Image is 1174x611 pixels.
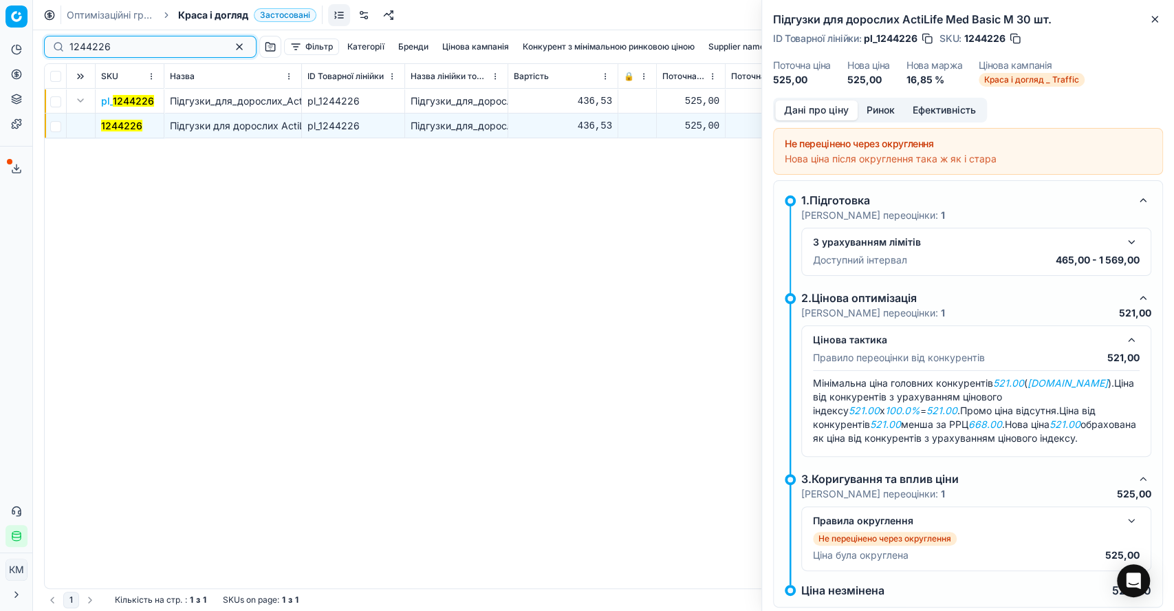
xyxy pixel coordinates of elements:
em: 668.00 [968,418,1002,430]
p: 521,00 [1119,306,1151,320]
button: Go to next page [82,592,98,608]
span: Ціна від конкурентів з урахуванням цінового індексу x = . [813,377,1134,416]
nav: pagination [44,592,98,608]
strong: з [196,594,200,605]
dd: 16,85 % [906,73,963,87]
p: [PERSON_NAME] переоцінки: [801,208,945,222]
dd: 525,00 [773,73,831,87]
span: Промо ціна відсутня. [960,405,1059,416]
span: Кількість на стр. [115,594,182,605]
div: 525,00 [731,119,823,133]
span: ID Товарної лінійки [307,71,384,82]
div: : [115,594,206,605]
span: 1244226 [964,32,1005,45]
span: SKUs on page : [223,594,279,605]
p: 525,00 [1117,487,1151,501]
p: 521,00 [1107,351,1140,365]
h2: Підгузки для дорослих ActiLife Med Basic M 30 шт. [773,11,1163,28]
em: [DOMAIN_NAME] [1028,377,1108,389]
span: Краса і доглядЗастосовані [178,8,316,22]
span: Мінімальна ціна головних конкурентів ( ). [813,377,1114,389]
p: 525,00 [1105,548,1140,562]
mark: 1244226 [101,120,142,131]
strong: 1 [941,307,945,319]
p: [PERSON_NAME] переоцінки: [801,487,945,501]
span: Підгузки для дорослих ActiLife Med Basic M 30 шт. [170,120,411,131]
div: 436,53 [514,94,612,108]
button: pl_1244226 [101,94,154,108]
dt: Поточна ціна [773,61,831,70]
em: 521.00 [1050,418,1080,430]
button: Ринок [858,100,904,120]
button: Дані про ціну [775,100,858,120]
span: Поточна ціна [662,71,706,82]
button: 1244226 [101,119,142,133]
strong: 1 [282,594,285,605]
button: Supplier name [703,39,770,55]
div: 436,53 [514,119,612,133]
div: 3.Коригування та вплив ціни [801,471,1129,487]
strong: 1 [190,594,193,605]
span: Вартість [514,71,549,82]
span: SKU [101,71,118,82]
button: Expand [72,92,89,109]
em: 100.0% [885,405,920,416]
dt: Цінова кампанія [979,61,1085,70]
button: Категорії [342,39,390,55]
p: Не перецінено через округлення [818,533,951,544]
em: 521.00 [870,418,901,430]
button: Фільтр [284,39,339,55]
mark: 1244226 [113,95,154,107]
strong: 1 [295,594,298,605]
strong: 1 [941,488,945,500]
p: 465,00 - 1 569,00 [1056,253,1140,267]
em: 521.00 [849,405,880,416]
button: 1 [63,592,79,608]
button: Expand all [72,68,89,85]
span: SKU : [939,34,961,43]
input: Пошук по SKU або назві [69,40,220,54]
div: Підгузки_для_дорослих_ActiLife_Med_Basic_M_30_шт. [411,119,502,133]
div: 2.Цінова оптимізація [801,290,1129,306]
span: pl_1244226 [864,32,917,45]
p: [PERSON_NAME] переоцінки: [801,306,945,320]
span: 🔒 [624,71,634,82]
button: Ефективність [904,100,985,120]
nav: breadcrumb [67,8,316,22]
div: Не перецінено через округлення [785,137,1151,151]
span: Застосовані [254,8,316,22]
dd: 525,00 [847,73,890,87]
span: ID Товарної лінійки : [773,34,861,43]
span: Поточна промо ціна [731,71,809,82]
em: 521.00 [926,405,957,416]
p: 525,00 [1112,585,1151,596]
p: Ціна була округлена [813,548,909,562]
span: Назва [170,71,195,82]
div: Підгузки_для_дорослих_ActiLife_Med_Basic_M_30_шт. [411,94,502,108]
span: Назва лінійки товарів [411,71,488,82]
p: Доступний інтервал [813,253,907,267]
button: КM [6,559,28,581]
button: Конкурент з мінімальною ринковою ціною [517,39,700,55]
button: Бренди [393,39,434,55]
div: 525,00 [731,94,823,108]
strong: 1 [203,594,206,605]
span: КM [6,559,27,580]
div: Цінова тактика [813,333,1118,347]
div: З урахуванням лімітів [813,235,1118,249]
span: Підгузки_для_дорослих_ActiLife_Med_Basic_M_30_шт. [170,95,422,107]
dt: Нова ціна [847,61,890,70]
dt: Нова маржа [906,61,963,70]
div: 525,00 [662,119,719,133]
strong: 1 [941,209,945,221]
div: Open Intercom Messenger [1117,564,1150,597]
p: Правило переоцінки від конкурентів [813,351,985,365]
div: Нова ціна після округлення така ж як і стара [785,152,1151,166]
a: Оптимізаційні групи [67,8,155,22]
div: 1.Підготовка [801,192,1129,208]
p: Ціна незмінена [801,585,884,596]
div: 525,00 [662,94,719,108]
span: Краса і догляд _ Traffic [979,73,1085,87]
button: Go to previous page [44,592,61,608]
span: Краса і догляд [178,8,248,22]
